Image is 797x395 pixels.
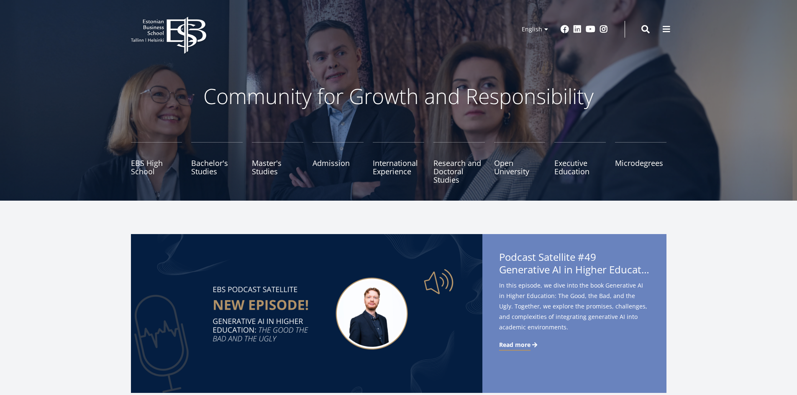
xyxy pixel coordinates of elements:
[177,84,620,109] p: Community for Growth and Responsibility
[433,142,485,184] a: Research and Doctoral Studies
[600,25,608,33] a: Instagram
[615,142,666,184] a: Microdegrees
[499,263,650,276] span: Generative AI in Higher Education: The Good, the Bad, and the Ugly
[499,341,539,349] a: Read more
[499,280,650,332] span: In this episode, we dive into the book Generative AI in Higher Education: The Good, the Bad, and ...
[561,25,569,33] a: Facebook
[373,142,424,184] a: International Experience
[499,251,650,278] span: Podcast Satellite #49
[252,142,303,184] a: Master's Studies
[586,25,595,33] a: Youtube
[131,234,482,393] img: Satellite #49
[313,142,364,184] a: Admission
[554,142,606,184] a: Executive Education
[499,341,530,349] span: Read more
[494,142,546,184] a: Open University
[191,142,243,184] a: Bachelor's Studies
[573,25,582,33] a: Linkedin
[131,142,182,184] a: EBS High School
